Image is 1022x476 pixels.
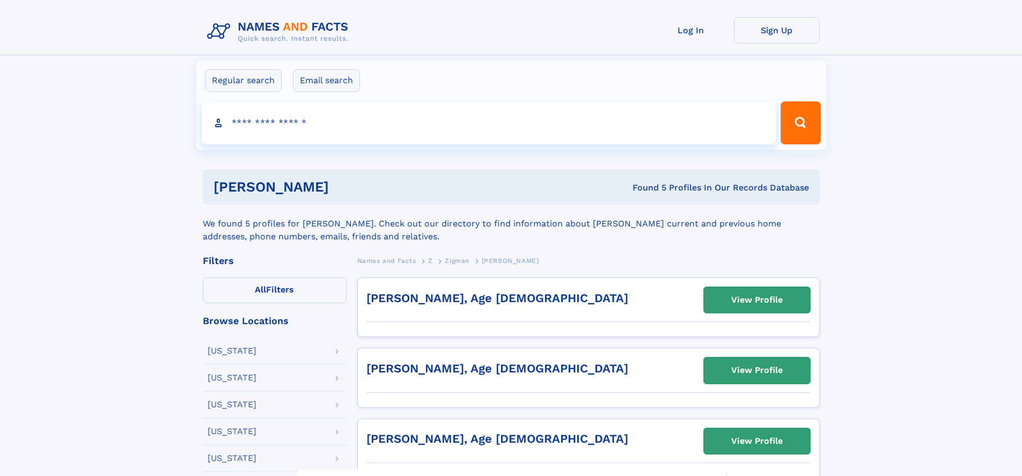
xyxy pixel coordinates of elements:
span: Zigman [445,257,469,265]
a: View Profile [704,357,810,383]
div: [US_STATE] [208,374,256,382]
div: View Profile [731,429,783,453]
button: Search Button [781,101,820,144]
div: [US_STATE] [208,400,256,409]
a: Sign Up [734,17,820,43]
div: We found 5 profiles for [PERSON_NAME]. Check out our directory to find information about [PERSON_... [203,204,820,243]
label: Filters [203,277,347,303]
a: Zigman [445,254,469,267]
div: Browse Locations [203,316,347,326]
span: Z [428,257,433,265]
div: View Profile [731,358,783,383]
a: [PERSON_NAME], Age [DEMOGRAPHIC_DATA] [366,362,628,375]
a: View Profile [704,287,810,313]
div: View Profile [731,288,783,312]
h1: [PERSON_NAME] [214,180,481,194]
span: All [255,284,266,295]
a: Names and Facts [357,254,416,267]
a: View Profile [704,428,810,454]
a: Z [428,254,433,267]
a: [PERSON_NAME], Age [DEMOGRAPHIC_DATA] [366,432,628,445]
div: [US_STATE] [208,454,256,463]
div: [US_STATE] [208,427,256,436]
a: Log In [648,17,734,43]
div: Filters [203,256,347,266]
input: search input [202,101,776,144]
label: Email search [293,69,360,92]
label: Regular search [205,69,282,92]
div: Found 5 Profiles In Our Records Database [481,182,809,194]
img: Logo Names and Facts [203,17,357,46]
div: [US_STATE] [208,347,256,355]
a: [PERSON_NAME], Age [DEMOGRAPHIC_DATA] [366,291,628,305]
span: [PERSON_NAME] [482,257,539,265]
